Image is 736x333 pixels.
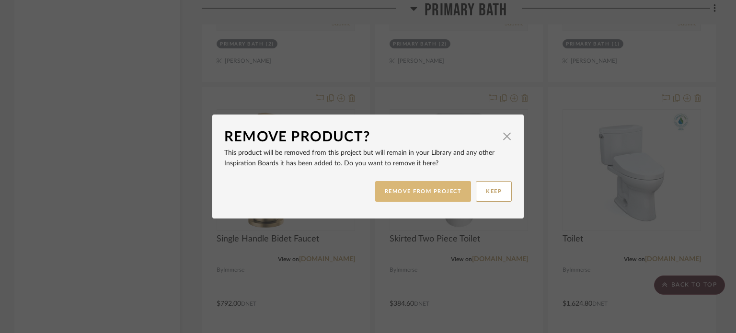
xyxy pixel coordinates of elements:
button: REMOVE FROM PROJECT [375,181,471,202]
button: Close [497,126,517,146]
dialog-header: Remove Product? [224,126,512,148]
button: KEEP [476,181,512,202]
p: This product will be removed from this project but will remain in your Library and any other Insp... [224,148,512,169]
div: Remove Product? [224,126,497,148]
